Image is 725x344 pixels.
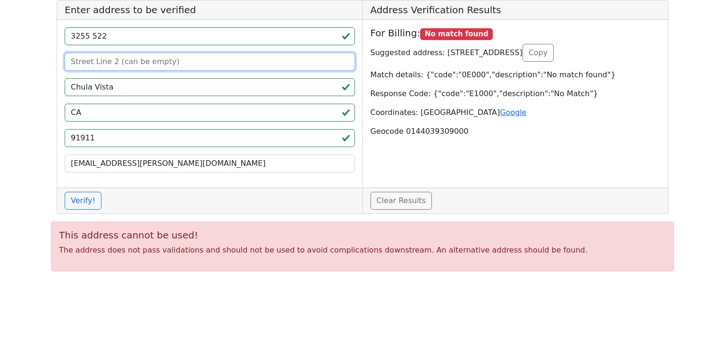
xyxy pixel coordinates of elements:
[59,229,666,241] h5: This address cannot be used!
[371,88,661,99] p: Response Code: {"code":"E1000","description":"No Match"}
[371,69,661,81] p: Match details: {"code":"0E000","description":"No match found"}
[65,129,355,147] input: ZIP code 5 or 5+4
[65,27,355,45] input: Street Line 1
[500,108,526,117] a: Google
[65,78,355,96] input: City
[371,126,661,137] p: Geocode 0144039309000
[420,28,493,41] span: No match found
[59,245,666,256] p: The address does not pass validations and should not be used to avoid complications downstream. A...
[65,104,355,122] input: 2-Letter State
[57,0,362,20] h5: Enter address to be verified
[65,192,101,210] button: Verify!
[371,44,661,62] p: Suggested address: [STREET_ADDRESS]
[371,107,661,118] p: Coordinates: [GEOGRAPHIC_DATA]
[523,44,554,62] button: Copy
[371,27,661,40] h5: For Billing:
[371,192,432,210] a: Clear Results
[65,155,355,172] input: Your Email
[65,53,355,71] input: Street Line 2 (can be empty)
[363,0,668,20] h5: Address Verification Results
